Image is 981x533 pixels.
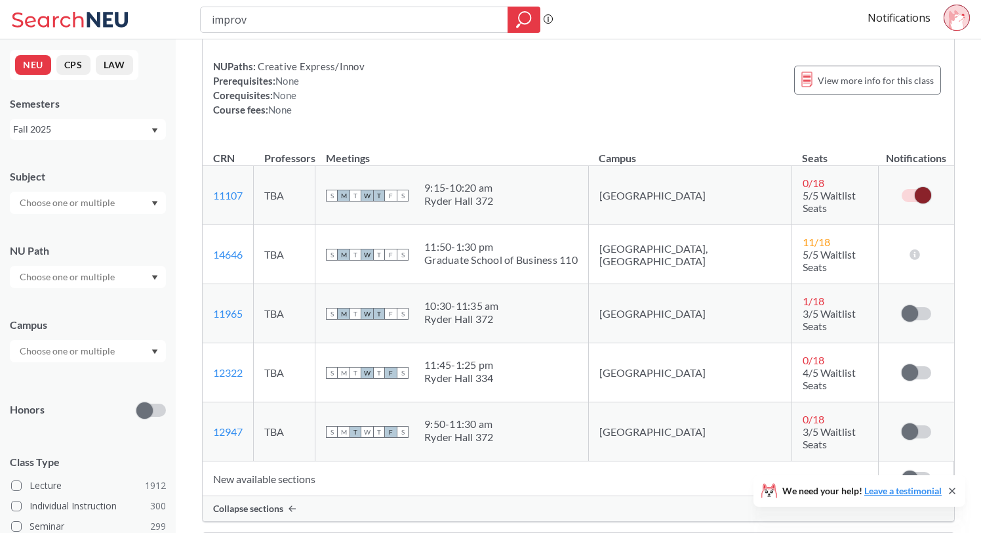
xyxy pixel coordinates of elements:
[338,190,350,202] span: M
[213,59,365,117] div: NUPaths: Prerequisites: Corequisites: Course fees:
[315,138,589,166] th: Meetings
[15,55,51,75] button: NEU
[385,249,397,261] span: F
[818,72,934,89] span: View more info for this class
[588,225,791,284] td: [GEOGRAPHIC_DATA], [GEOGRAPHIC_DATA]
[254,284,315,343] td: TBA
[150,499,166,513] span: 300
[275,75,299,87] span: None
[397,190,409,202] span: S
[424,253,578,266] div: Graduate School of Business 110
[588,166,791,225] td: [GEOGRAPHIC_DATA]
[803,177,824,189] span: 0 / 18
[338,249,350,261] span: M
[588,343,791,402] td: [GEOGRAPHIC_DATA]
[516,11,532,29] svg: magnifying glass
[254,166,315,225] td: TBA
[338,367,350,379] span: M
[254,225,315,284] td: TBA
[10,192,166,214] div: Dropdown arrow
[424,299,499,312] div: 10:30 - 11:35 am
[373,190,385,202] span: T
[338,426,350,438] span: M
[508,7,540,33] div: magnifying glass
[361,367,373,379] span: W
[350,426,361,438] span: T
[350,308,361,320] span: T
[397,249,409,261] span: S
[803,413,824,425] span: 0 / 18
[213,366,243,379] a: 12322
[151,201,158,206] svg: Dropdown arrow
[397,308,409,320] span: S
[96,55,133,75] button: LAW
[397,367,409,379] span: S
[791,138,879,166] th: Seats
[424,240,578,253] div: 11:50 - 1:30 pm
[13,195,123,211] input: Choose one or multiple
[213,248,243,261] a: 14646
[213,151,235,165] div: CRN
[10,244,166,258] div: NU Path
[13,122,150,137] div: Fall 2025
[13,269,123,285] input: Choose one or multiple
[10,340,166,362] div: Dropdown arrow
[803,189,856,214] span: 5/5 Waitlist Seats
[151,275,158,280] svg: Dropdown arrow
[11,498,166,515] label: Individual Instruction
[424,431,494,444] div: Ryder Hall 372
[210,9,498,31] input: Class, professor, course number, "phrase"
[10,455,166,469] span: Class Type
[424,417,494,431] div: 9:50 - 11:30 am
[803,295,824,307] span: 1 / 18
[256,60,365,72] span: Creative Express/Innov
[385,367,397,379] span: F
[373,308,385,320] span: T
[145,479,166,493] span: 1912
[424,181,494,194] div: 9:15 - 10:20 am
[326,367,338,379] span: S
[782,486,942,496] span: We need your help!
[868,11,931,25] a: Notifications
[373,426,385,438] span: T
[151,128,158,133] svg: Dropdown arrow
[424,194,494,207] div: Ryder Hall 372
[361,308,373,320] span: W
[803,366,856,391] span: 4/5 Waitlist Seats
[803,425,856,450] span: 3/5 Waitlist Seats
[385,190,397,202] span: F
[273,89,296,101] span: None
[361,190,373,202] span: W
[588,402,791,461] td: [GEOGRAPHIC_DATA]
[10,96,166,111] div: Semesters
[424,372,494,385] div: Ryder Hall 334
[424,312,499,326] div: Ryder Hall 372
[879,138,954,166] th: Notifications
[385,308,397,320] span: F
[151,349,158,354] svg: Dropdown arrow
[803,307,856,332] span: 3/5 Waitlist Seats
[254,138,315,166] th: Professors
[268,104,292,116] span: None
[213,307,243,320] a: 11965
[373,367,385,379] span: T
[10,266,166,288] div: Dropdown arrow
[10,119,166,140] div: Fall 2025Dropdown arrow
[11,477,166,494] label: Lecture
[10,169,166,184] div: Subject
[326,308,338,320] span: S
[361,249,373,261] span: W
[803,236,830,248] span: 11 / 18
[385,426,397,438] span: F
[56,55,90,75] button: CPS
[10,318,166,332] div: Campus
[350,190,361,202] span: T
[397,426,409,438] span: S
[203,461,879,496] td: New available sections
[213,189,243,202] a: 11107
[350,249,361,261] span: T
[10,402,45,417] p: Honors
[350,367,361,379] span: T
[254,402,315,461] td: TBA
[203,496,954,521] div: Collapse sections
